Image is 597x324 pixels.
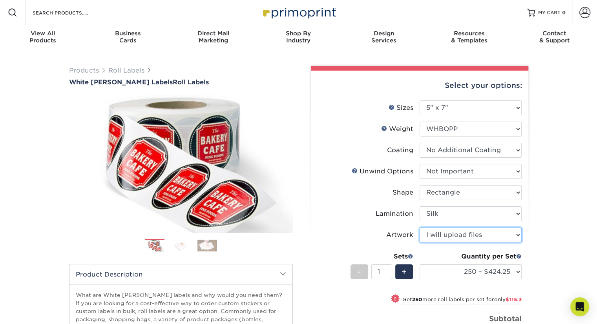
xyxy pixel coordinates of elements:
[426,30,511,37] span: Resources
[341,25,426,50] a: DesignServices
[69,87,293,241] img: White BOPP Labels 01
[562,10,566,15] span: 0
[69,67,99,74] a: Products
[145,239,164,253] img: Roll Labels 01
[69,78,173,86] span: White [PERSON_NAME] Labels
[85,30,170,37] span: Business
[389,103,413,113] div: Sizes
[376,209,413,218] div: Lamination
[426,30,511,44] div: & Templates
[69,78,293,86] h1: Roll Labels
[489,314,522,323] strong: Subtotal
[256,30,341,37] span: Shop By
[171,25,256,50] a: Direct MailMarketing
[341,30,426,44] div: Services
[85,25,170,50] a: BusinessCards
[494,297,522,302] span: only
[538,9,560,16] span: MY CART
[381,124,413,134] div: Weight
[358,266,361,278] span: -
[393,188,413,197] div: Shape
[512,30,597,44] div: & Support
[171,30,256,44] div: Marketing
[402,297,522,304] small: Get more roll labels per set for
[69,78,293,86] a: White [PERSON_NAME] LabelsRoll Labels
[412,297,422,302] strong: 250
[256,25,341,50] a: Shop ByIndustry
[171,30,256,37] span: Direct Mail
[352,167,413,176] div: Unwind Options
[506,297,522,302] span: $115.3
[69,264,292,284] h2: Product Description
[108,67,144,74] a: Roll Labels
[85,30,170,44] div: Cards
[351,252,413,261] div: Sets
[317,71,522,100] div: Select your options:
[570,297,589,316] div: Open Intercom Messenger
[387,146,413,155] div: Coating
[197,240,217,251] img: Roll Labels 03
[386,230,413,240] div: Artwork
[426,25,511,50] a: Resources& Templates
[256,30,341,44] div: Industry
[341,30,426,37] span: Design
[171,240,191,251] img: Roll Labels 02
[512,30,597,37] span: Contact
[32,8,108,17] input: SEARCH PRODUCTS.....
[420,252,522,261] div: Quantity per Set
[394,295,396,303] span: !
[402,266,407,278] span: +
[512,25,597,50] a: Contact& Support
[259,4,338,21] img: Primoprint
